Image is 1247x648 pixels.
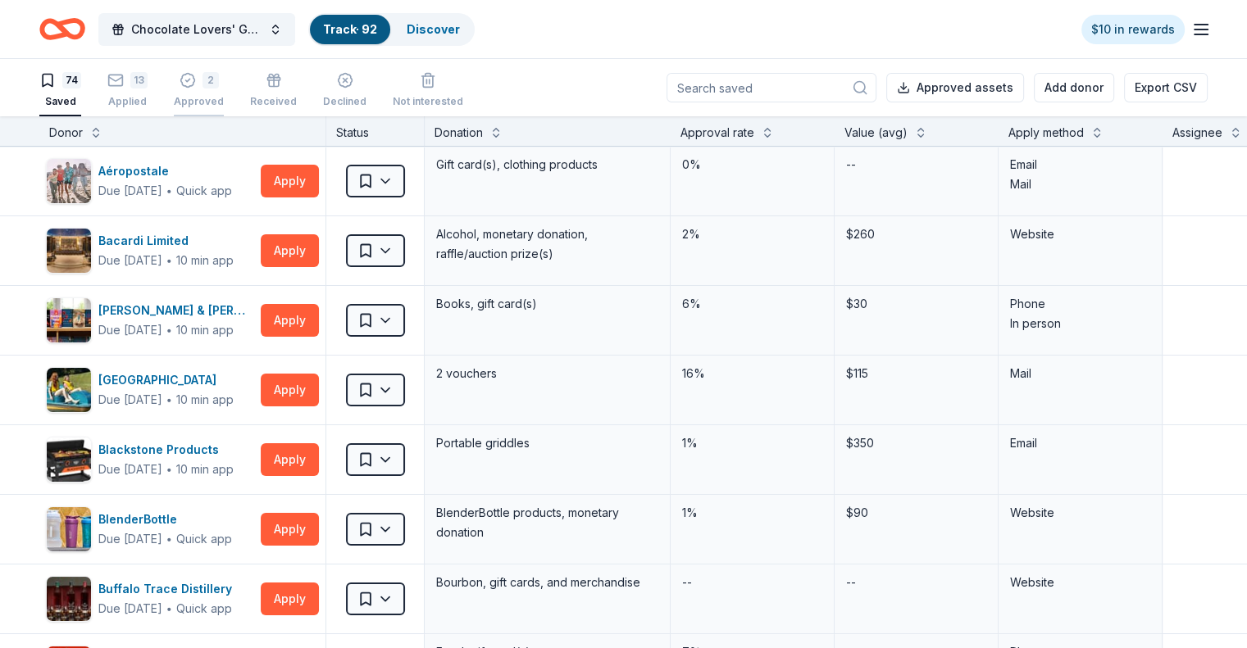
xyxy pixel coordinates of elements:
[1010,155,1150,174] div: Email
[46,297,254,343] button: Image for Barnes & Noble[PERSON_NAME] & [PERSON_NAME]Due [DATE]∙10 min app
[1010,503,1150,523] div: Website
[39,95,81,108] div: Saved
[261,234,319,267] button: Apply
[174,66,224,116] button: 2Approved
[176,252,234,269] div: 10 min app
[393,66,463,116] button: Not interested
[435,292,660,315] div: Books, gift card(s)
[844,123,908,143] div: Value (avg)
[261,165,319,197] button: Apply
[98,529,162,549] div: Due [DATE]
[680,432,824,455] div: 1%
[844,571,858,594] div: --
[393,95,463,108] div: Not interested
[47,437,91,482] img: Image for Blackstone Products
[1010,433,1150,453] div: Email
[98,579,239,599] div: Buffalo Trace Distillery
[680,362,824,385] div: 16%
[680,571,694,594] div: --
[107,66,148,116] button: 13Applied
[176,531,232,547] div: Quick app
[886,73,1024,102] button: Approved assets
[47,229,91,273] img: Image for Bacardi Limited
[435,123,483,143] div: Donation
[98,440,234,460] div: Blackstone Products
[166,462,173,476] span: ∙
[174,95,224,108] div: Approved
[166,392,173,406] span: ∙
[98,161,232,181] div: Aéropostale
[680,223,824,246] div: 2%
[47,159,91,203] img: Image for Aéropostale
[98,460,162,479] div: Due [DATE]
[323,66,366,116] button: Declined
[98,181,162,201] div: Due [DATE]
[98,510,232,529] div: BlenderBottle
[166,601,173,615] span: ∙
[62,72,81,88] div: 74
[98,251,162,270] div: Due [DATE]
[1010,174,1150,194] div: Mail
[1172,123,1222,143] div: Assignee
[98,320,162,340] div: Due [DATE]
[844,432,988,455] div: $350
[166,532,173,546] span: ∙
[46,158,254,204] button: Image for AéropostaleAéropostaleDue [DATE]∙Quick app
[435,223,660,265] div: Alcohol, monetary donation, raffle/auction prize(s)
[176,392,234,408] div: 10 min app
[166,253,173,267] span: ∙
[844,292,988,315] div: $30
[844,501,988,524] div: $90
[680,153,824,176] div: 0%
[667,73,876,102] input: Search saved
[326,116,425,146] div: Status
[844,223,988,246] div: $260
[844,362,988,385] div: $115
[107,95,148,108] div: Applied
[98,13,295,46] button: Chocolate Lovers' Gala
[308,13,475,46] button: Track· 92Discover
[176,183,232,199] div: Quick app
[680,501,824,524] div: 1%
[47,298,91,342] img: Image for Barnes & Noble
[1010,224,1150,244] div: Website
[98,370,234,390] div: [GEOGRAPHIC_DATA]
[203,72,219,88] div: 2
[47,507,91,551] img: Image for BlenderBottle
[166,323,173,337] span: ∙
[680,123,754,143] div: Approval rate
[1034,73,1114,102] button: Add donor
[261,582,319,615] button: Apply
[680,292,824,315] div: 6%
[435,571,660,594] div: Bourbon, gift cards, and merchandise
[176,600,232,617] div: Quick app
[47,577,91,621] img: Image for Buffalo Trace Distillery
[46,367,254,413] button: Image for Bear Creek Mountain Resort[GEOGRAPHIC_DATA]Due [DATE]∙10 min app
[1010,314,1150,333] div: In person
[323,95,366,108] div: Declined
[47,368,91,412] img: Image for Bear Creek Mountain Resort
[261,304,319,337] button: Apply
[49,123,83,143] div: Donor
[1008,123,1084,143] div: Apply method
[844,153,858,176] div: --
[39,66,81,116] button: 74Saved
[407,22,460,36] a: Discover
[435,362,660,385] div: 2 vouchers
[166,184,173,197] span: ∙
[98,301,254,320] div: [PERSON_NAME] & [PERSON_NAME]
[46,506,254,552] button: Image for BlenderBottleBlenderBottleDue [DATE]∙Quick app
[1081,15,1185,44] a: $10 in rewards
[323,22,377,36] a: Track· 92
[39,10,85,48] a: Home
[1010,573,1150,592] div: Website
[46,576,254,622] button: Image for Buffalo Trace DistilleryBuffalo Trace DistilleryDue [DATE]∙Quick app
[435,432,660,455] div: Portable griddles
[46,437,254,483] button: Image for Blackstone ProductsBlackstone ProductsDue [DATE]∙10 min app
[176,461,234,478] div: 10 min app
[1010,364,1150,383] div: Mail
[98,390,162,410] div: Due [DATE]
[261,374,319,406] button: Apply
[250,66,297,116] button: Received
[435,153,660,176] div: Gift card(s), clothing products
